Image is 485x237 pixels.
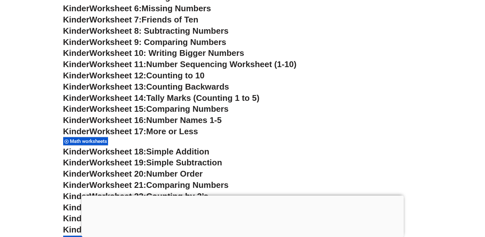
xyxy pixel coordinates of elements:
[63,93,89,103] span: Kinder
[146,158,222,167] span: Simple Subtraction
[63,82,89,92] span: Kinder
[63,59,89,69] span: Kinder
[63,203,89,212] span: Kinder
[146,115,222,125] span: Number Names 1-5
[89,180,146,190] span: Worksheet 21:
[63,225,89,234] span: Kinder
[146,104,229,114] span: Comparing Numbers
[63,71,89,80] span: Kinder
[63,15,198,24] a: KinderWorksheet 7:Friends of Ten
[89,71,146,80] span: Worksheet 12:
[63,191,89,201] span: Kinder
[146,191,208,201] span: Counting by 2’s
[142,15,198,24] span: Friends of Ten
[63,37,226,47] a: KinderWorksheet 9: Comparing Numbers
[89,93,146,103] span: Worksheet 14:
[70,138,109,144] span: Math worksheets
[63,115,89,125] span: Kinder
[63,48,244,58] a: KinderWorksheet 10: Writing Bigger Numbers
[63,127,89,136] span: Kinder
[89,169,146,179] span: Worksheet 20:
[146,71,205,80] span: Counting to 10
[146,82,229,92] span: Counting Backwards
[63,26,229,36] a: KinderWorksheet 8: Subtracting Numbers
[89,59,146,69] span: Worksheet 11:
[63,37,89,47] span: Kinder
[63,4,89,13] span: Kinder
[63,4,211,13] a: KinderWorksheet 6:Missing Numbers
[63,104,89,114] span: Kinder
[89,147,146,156] span: Worksheet 18:
[89,15,142,24] span: Worksheet 7:
[89,115,146,125] span: Worksheet 16:
[146,93,259,103] span: Tally Marks (Counting 1 to 5)
[146,127,198,136] span: More or Less
[89,127,146,136] span: Worksheet 17:
[81,196,404,235] iframe: Advertisement
[63,214,89,223] span: Kinder
[89,37,226,47] span: Worksheet 9: Comparing Numbers
[63,48,89,58] span: Kinder
[146,147,209,156] span: Simple Addition
[146,59,297,69] span: Number Sequencing Worksheet (1-10)
[89,191,146,201] span: Worksheet 22:
[89,82,146,92] span: Worksheet 13:
[63,137,108,145] div: Math worksheets
[146,180,229,190] span: Comparing Numbers
[89,104,146,114] span: Worksheet 15:
[63,169,89,179] span: Kinder
[146,169,203,179] span: Number Order
[63,147,89,156] span: Kinder
[142,4,211,13] span: Missing Numbers
[89,4,142,13] span: Worksheet 6:
[89,158,146,167] span: Worksheet 19:
[63,158,89,167] span: Kinder
[63,26,89,36] span: Kinder
[89,48,244,58] span: Worksheet 10: Writing Bigger Numbers
[89,26,229,36] span: Worksheet 8: Subtracting Numbers
[63,180,89,190] span: Kinder
[453,206,485,237] iframe: Chat Widget
[63,15,89,24] span: Kinder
